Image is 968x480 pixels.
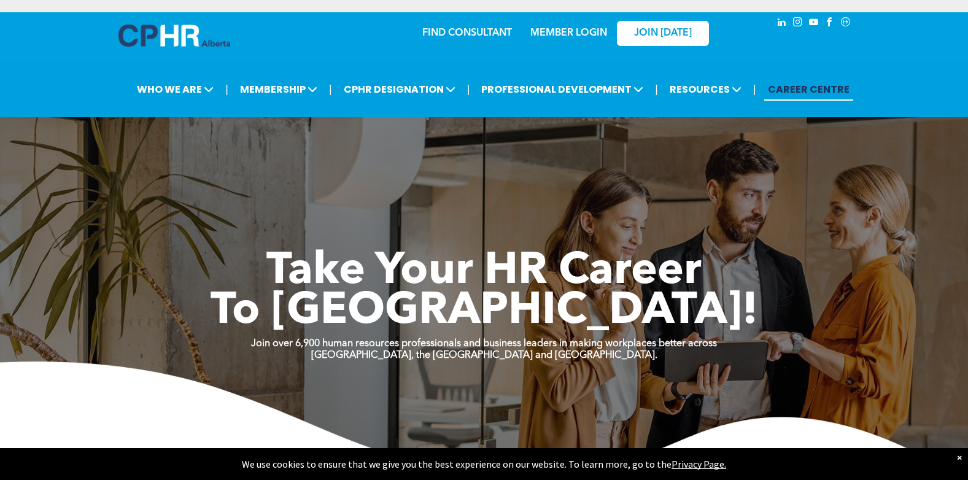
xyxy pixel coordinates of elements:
strong: [GEOGRAPHIC_DATA], the [GEOGRAPHIC_DATA] and [GEOGRAPHIC_DATA]. [311,350,657,360]
span: MEMBERSHIP [236,78,321,101]
li: | [467,77,470,102]
li: | [329,77,332,102]
span: To [GEOGRAPHIC_DATA]! [211,290,758,334]
a: JOIN [DATE] [617,21,709,46]
a: CAREER CENTRE [764,78,853,101]
strong: Join over 6,900 human resources professionals and business leaders in making workplaces better ac... [251,339,717,349]
img: A blue and white logo for cp alberta [118,25,230,47]
div: Dismiss notification [957,451,962,463]
a: Social network [839,15,853,32]
span: WHO WE ARE [133,78,217,101]
li: | [225,77,228,102]
span: JOIN [DATE] [634,28,692,39]
li: | [655,77,658,102]
a: youtube [807,15,821,32]
span: Take Your HR Career [266,250,702,294]
li: | [753,77,756,102]
a: FIND CONSULTANT [422,28,512,38]
a: Privacy Page. [672,458,726,470]
span: RESOURCES [666,78,745,101]
span: PROFESSIONAL DEVELOPMENT [478,78,647,101]
a: instagram [791,15,805,32]
a: MEMBER LOGIN [530,28,607,38]
a: facebook [823,15,837,32]
span: CPHR DESIGNATION [340,78,459,101]
a: linkedin [775,15,789,32]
